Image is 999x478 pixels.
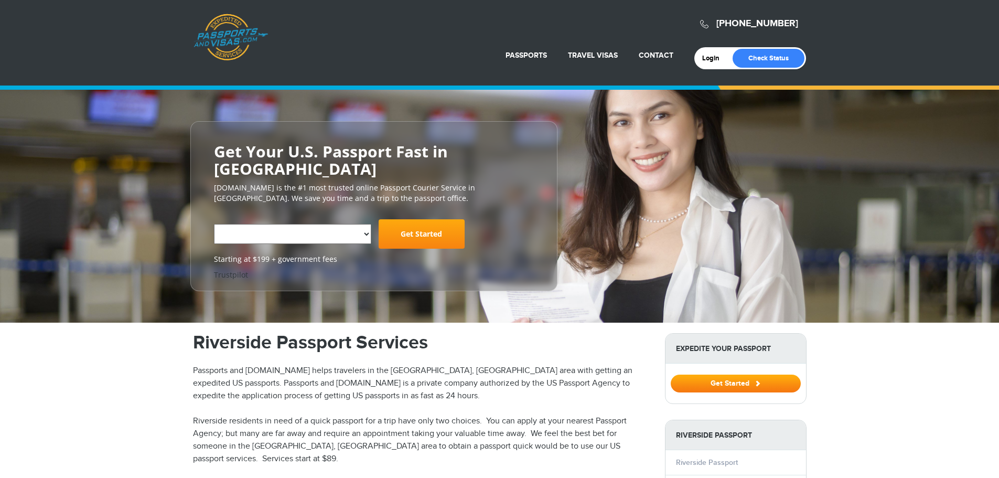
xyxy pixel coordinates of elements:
a: Login [702,54,727,62]
p: [DOMAIN_NAME] is the #1 most trusted online Passport Courier Service in [GEOGRAPHIC_DATA]. We sav... [214,183,534,204]
strong: Expedite Your Passport [665,334,806,364]
h1: Riverside Passport Services [193,333,649,352]
a: Check Status [733,49,804,68]
a: Trustpilot [214,270,248,280]
a: Travel Visas [568,51,618,60]
h2: Get Your U.S. Passport Fast in [GEOGRAPHIC_DATA] [214,143,534,177]
p: Passports and [DOMAIN_NAME] helps travelers in the [GEOGRAPHIC_DATA], [GEOGRAPHIC_DATA] area with... [193,365,649,402]
a: Passports [506,51,547,60]
a: Contact [639,51,673,60]
a: Get Started [671,379,801,387]
p: Riverside residents in need of a quick passport for a trip have only two choices. You can apply a... [193,415,649,465]
a: Get Started [379,219,465,249]
a: Passports & [DOMAIN_NAME] [194,14,268,61]
span: Starting at $199 + government fees [214,254,534,264]
a: [PHONE_NUMBER] [716,18,798,29]
button: Get Started [671,375,801,392]
strong: Riverside Passport [665,420,806,450]
a: Riverside Passport [676,458,738,467]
